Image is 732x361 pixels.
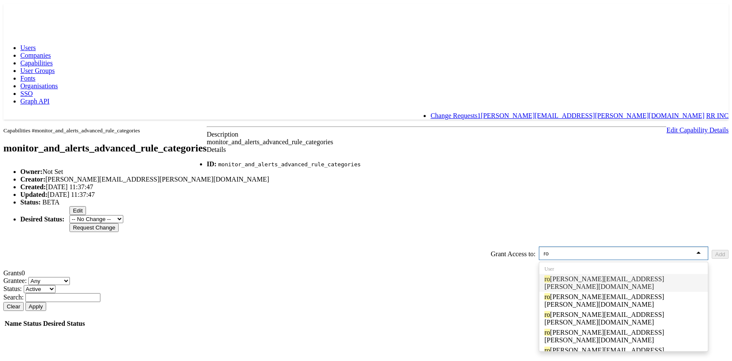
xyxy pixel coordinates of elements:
[20,183,46,190] b: Created:
[20,183,729,191] li: [DATE] 11:37:47
[3,143,207,154] h2: monitor_and_alerts_advanced_rule_categories
[20,82,58,90] a: Organisations
[20,191,47,198] b: Updated:
[3,294,24,301] span: Search:
[3,146,729,154] div: Details
[20,52,51,59] a: Companies
[430,112,481,119] a: Change Requests1
[712,250,729,259] button: Add
[3,285,22,292] span: Status:
[218,161,361,168] code: monitor_and_alerts_advanced_rule_categories
[23,319,42,328] th: Status
[20,44,36,51] a: Users
[539,327,708,345] div: [PERSON_NAME][EMAIL_ADDRESS][PERSON_NAME][DOMAIN_NAME]
[20,215,64,223] b: Desired Status:
[539,310,708,327] div: [PERSON_NAME][EMAIL_ADDRESS][PERSON_NAME][DOMAIN_NAME]
[25,302,46,311] button: Apply
[20,176,45,183] b: Creator:
[544,329,550,336] span: ro
[706,112,729,119] a: RR INC
[4,319,22,328] th: Name
[3,127,140,134] small: Capabilities #monitor_and_alerts_advanced_rule_categories
[3,277,27,284] span: Grantee:
[3,269,729,277] div: Grants
[20,75,36,82] a: Fonts
[481,112,704,119] a: [PERSON_NAME][EMAIL_ADDRESS][PERSON_NAME][DOMAIN_NAME]
[539,292,708,310] div: [PERSON_NAME][EMAIL_ADDRESS][PERSON_NAME][DOMAIN_NAME]
[42,199,60,206] span: BETA
[207,160,216,168] b: ID:
[539,274,708,292] div: [PERSON_NAME][EMAIL_ADDRESS][PERSON_NAME][DOMAIN_NAME]
[22,269,25,277] span: 0
[491,250,536,258] label: Grant Access to:
[3,302,24,311] button: Clear
[544,311,550,318] span: ro
[539,264,708,274] div: User
[20,199,41,206] b: Status:
[3,131,729,138] div: Description
[20,90,33,97] a: SSO
[544,347,550,354] span: ro
[69,223,119,232] input: Request Change
[20,191,729,199] li: [DATE] 11:37:47
[20,67,55,74] a: User Groups
[544,275,550,283] span: ro
[20,176,729,183] li: [PERSON_NAME][EMAIL_ADDRESS][PERSON_NAME][DOMAIN_NAME]
[544,293,550,300] span: ro
[666,126,729,134] a: Edit Capability Details
[20,59,53,67] a: Capabilities
[69,206,86,215] button: Edit
[20,98,50,105] a: Graph API
[20,168,729,176] li: Not Set
[477,112,481,119] span: 1
[43,319,86,328] th: Desired Status
[3,138,729,146] div: monitor_and_alerts_advanced_rule_categories
[20,168,42,175] b: Owner:
[543,250,551,257] input: Search for a User, Company or User Group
